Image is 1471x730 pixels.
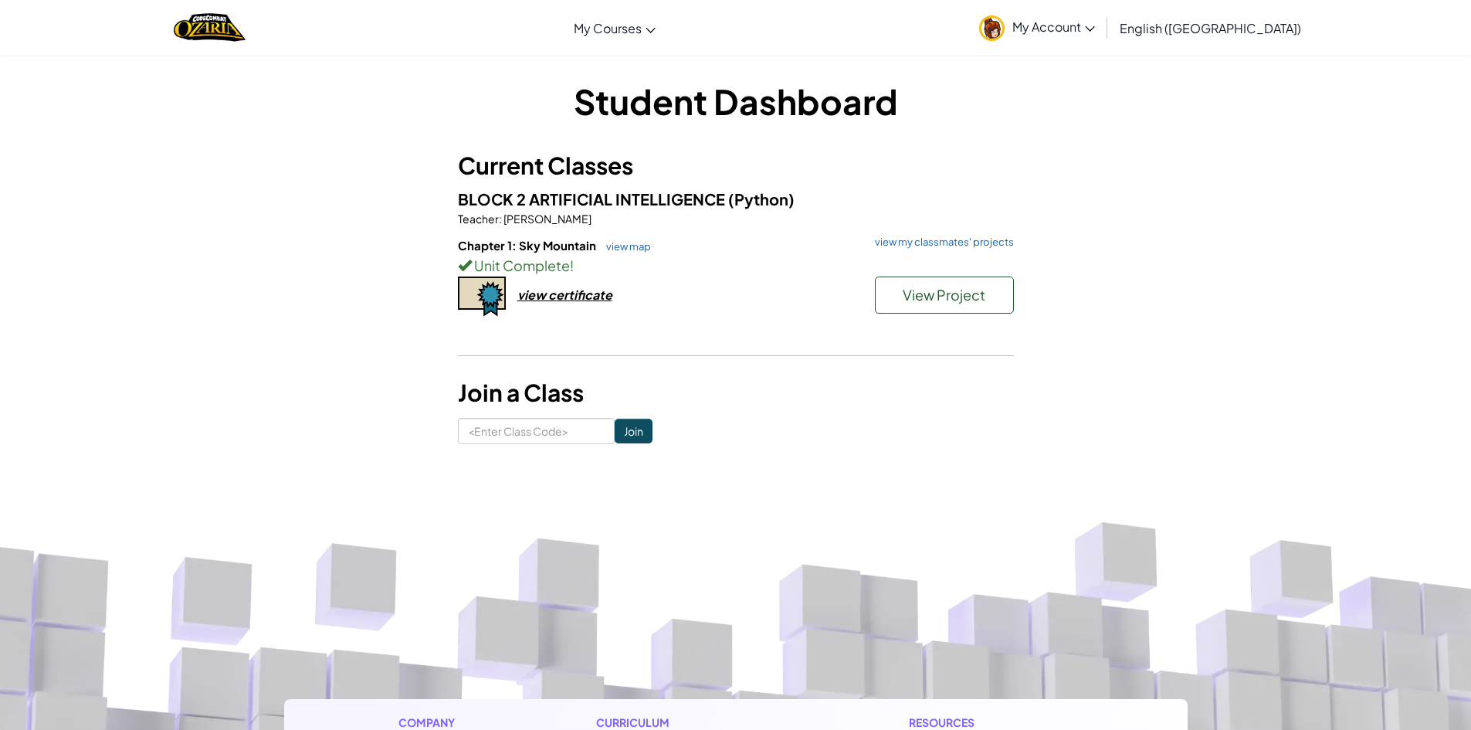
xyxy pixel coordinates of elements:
span: View Project [903,286,985,304]
a: Ozaria by CodeCombat logo [174,12,246,43]
span: My Account [1012,19,1095,35]
img: avatar [979,15,1005,41]
h3: Current Classes [458,148,1014,183]
div: view certificate [517,287,612,303]
a: My Account [971,3,1103,52]
h1: Student Dashboard [458,77,1014,125]
span: Teacher [458,212,499,226]
a: My Courses [566,7,663,49]
span: [PERSON_NAME] [502,212,591,226]
img: certificate-icon.png [458,277,506,317]
a: English ([GEOGRAPHIC_DATA]) [1112,7,1309,49]
img: Home [174,12,246,43]
span: (Python) [728,189,795,209]
span: Chapter 1: Sky Mountain [458,238,598,253]
span: ! [570,256,574,274]
span: : [499,212,502,226]
input: <Enter Class Code> [458,418,615,444]
a: view map [598,240,651,253]
span: My Courses [574,20,642,36]
button: View Project [875,277,1014,314]
span: English ([GEOGRAPHIC_DATA]) [1120,20,1301,36]
span: Unit Complete [472,256,570,274]
a: view certificate [458,287,612,303]
a: view my classmates' projects [867,237,1014,247]
span: BLOCK 2 ARTIFICIAL INTELLIGENCE [458,189,728,209]
h3: Join a Class [458,375,1014,410]
input: Join [615,419,652,443]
